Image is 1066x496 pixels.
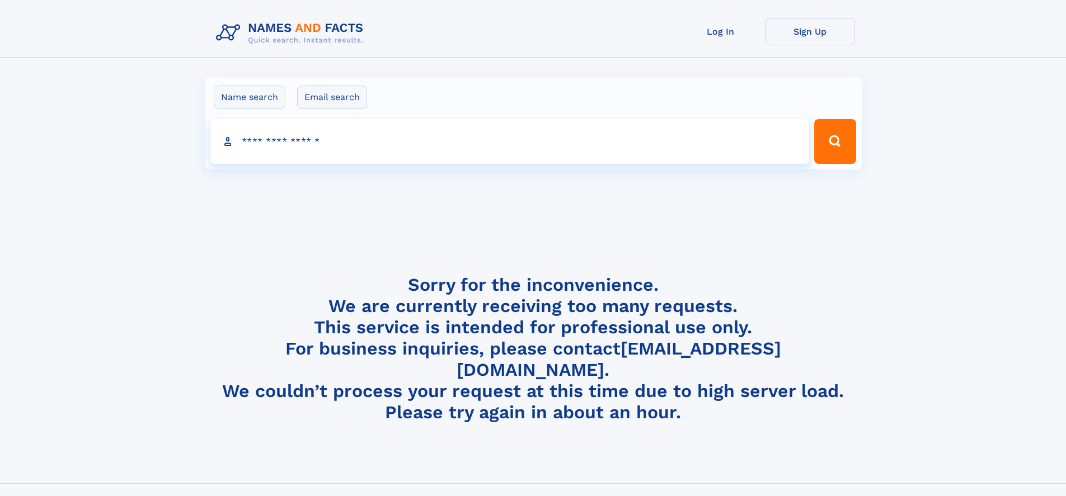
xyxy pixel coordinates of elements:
[214,86,285,109] label: Name search
[212,18,373,48] img: Logo Names and Facts
[212,274,855,423] h4: Sorry for the inconvenience. We are currently receiving too many requests. This service is intend...
[210,119,810,164] input: search input
[457,338,781,380] a: [EMAIL_ADDRESS][DOMAIN_NAME]
[676,18,766,45] a: Log In
[814,119,856,164] button: Search Button
[297,86,367,109] label: Email search
[766,18,855,45] a: Sign Up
